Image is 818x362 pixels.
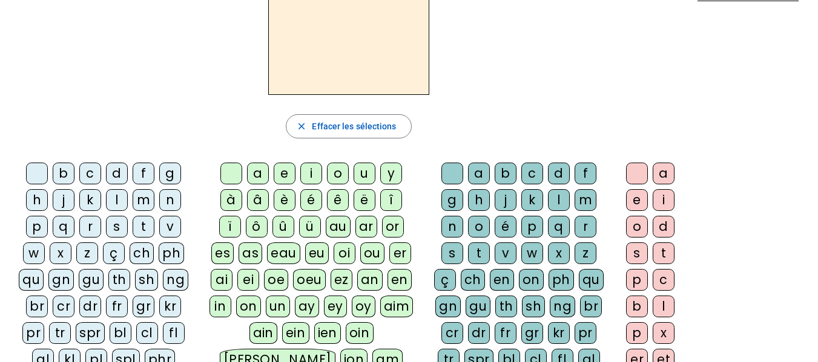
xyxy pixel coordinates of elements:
div: w [521,242,543,264]
div: n [159,189,181,211]
div: fr [106,296,128,317]
div: b [53,163,74,184]
div: o [468,216,490,238]
div: oi [334,242,355,264]
div: g [159,163,181,184]
div: â [247,189,269,211]
div: kr [159,296,181,317]
div: gr [521,322,543,344]
div: ng [550,296,575,317]
div: ei [237,269,259,291]
div: gr [133,296,154,317]
div: f [575,163,596,184]
div: fr [495,322,516,344]
div: as [239,242,262,264]
div: ë [354,189,375,211]
div: î [380,189,402,211]
div: c [521,163,543,184]
div: pr [22,322,44,344]
mat-icon: close [296,121,307,132]
div: dr [468,322,490,344]
div: a [468,163,490,184]
div: or [382,216,404,238]
div: l [548,189,570,211]
div: th [108,269,130,291]
div: aim [380,296,414,317]
div: ph [159,242,184,264]
div: d [653,216,675,238]
div: n [441,216,463,238]
div: ai [211,269,233,291]
div: ô [246,216,268,238]
div: y [380,163,402,184]
div: a [247,163,269,184]
div: es [211,242,234,264]
div: o [626,216,648,238]
div: c [79,163,101,184]
div: è [274,189,295,211]
div: u [354,163,375,184]
div: br [580,296,602,317]
div: gu [79,269,104,291]
div: k [521,189,543,211]
div: ï [219,216,241,238]
span: Effacer les sélections [312,119,396,134]
div: ou [360,242,384,264]
div: z [76,242,98,264]
div: t [468,242,490,264]
div: z [575,242,596,264]
div: ü [299,216,321,238]
div: eau [267,242,300,264]
div: tr [49,322,71,344]
div: v [495,242,516,264]
div: ain [249,322,278,344]
div: s [106,216,128,238]
div: en [388,269,412,291]
div: é [300,189,322,211]
div: ph [549,269,574,291]
div: ng [163,269,188,291]
div: o [327,163,349,184]
div: an [357,269,383,291]
div: p [626,269,648,291]
div: ar [355,216,377,238]
div: b [626,296,648,317]
div: j [495,189,516,211]
div: sh [522,296,545,317]
div: ein [282,322,309,344]
div: e [626,189,648,211]
div: v [159,216,181,238]
div: cr [53,296,74,317]
div: x [653,322,675,344]
div: s [626,242,648,264]
div: t [653,242,675,264]
div: br [26,296,48,317]
div: p [521,216,543,238]
div: h [468,189,490,211]
div: pr [575,322,596,344]
div: i [653,189,675,211]
div: ch [130,242,154,264]
div: m [133,189,154,211]
div: x [548,242,570,264]
div: e [274,163,295,184]
div: kr [548,322,570,344]
div: en [490,269,514,291]
div: sh [135,269,158,291]
div: qu [579,269,604,291]
div: gn [48,269,74,291]
div: ch [461,269,485,291]
div: on [519,269,544,291]
div: c [653,269,675,291]
div: ey [324,296,347,317]
div: g [441,189,463,211]
div: on [236,296,261,317]
div: t [133,216,154,238]
div: m [575,189,596,211]
div: au [326,216,351,238]
div: ê [327,189,349,211]
div: fl [163,322,185,344]
div: b [495,163,516,184]
div: cr [441,322,463,344]
div: s [441,242,463,264]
